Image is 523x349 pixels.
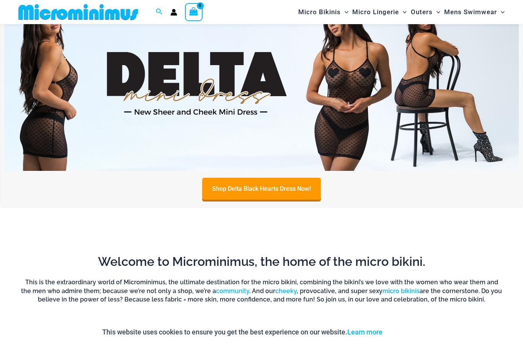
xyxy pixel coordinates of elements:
span: Menu Toggle [399,2,407,22]
a: Learn more [347,328,382,336]
a: community [216,287,249,295]
button: Accept [388,323,421,341]
span: Mens Swimwear [444,2,497,22]
span: Micro Lingerie [352,2,399,22]
h6: This is the extraordinary world of Microminimus, the ultimate destination for the micro bikini, c... [21,278,502,304]
p: This website uses cookies to ensure you get the best experience on our website. [102,326,382,338]
a: Search icon link [156,7,163,17]
span: Outers [411,2,433,22]
span: Menu Toggle [341,2,348,22]
a: Mens SwimwearMenu ToggleMenu Toggle [442,2,507,22]
span: Menu Toggle [433,2,440,22]
h2: Welcome to Microminimus, the home of the micro bikini. [21,254,502,270]
a: OutersMenu ToggleMenu Toggle [409,2,442,22]
span: Micro Bikinis [298,2,341,22]
a: Shop Delta Black Hearts Dress Now! [202,178,321,200]
img: MM SHOP LOGO FLAT [15,3,141,21]
nav: Site Navigation [295,1,508,23]
a: Micro BikinisMenu ToggleMenu Toggle [296,2,350,22]
a: cheeky [275,287,297,295]
a: Micro LingerieMenu ToggleMenu Toggle [350,2,409,22]
span: Menu Toggle [497,2,505,22]
a: View Shopping Cart, empty [185,3,203,21]
a: Account icon link [170,9,177,16]
a: micro bikinis [382,287,420,295]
